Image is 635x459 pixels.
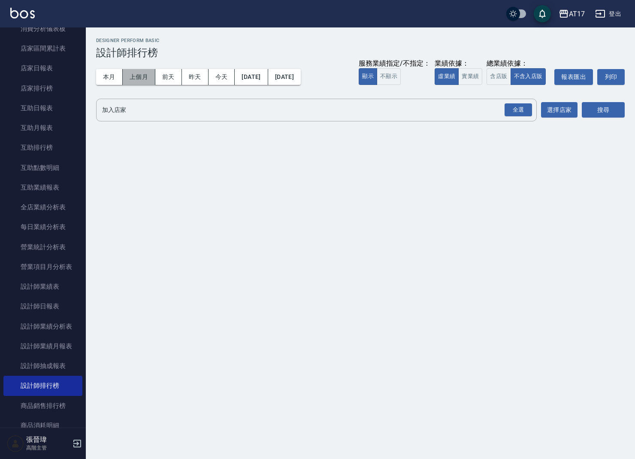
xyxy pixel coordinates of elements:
[3,58,82,78] a: 店家日報表
[503,102,534,118] button: Open
[3,197,82,217] a: 全店業績分析表
[7,435,24,452] img: Person
[123,69,155,85] button: 上個月
[597,69,625,85] button: 列印
[569,9,585,19] div: AT17
[3,39,82,58] a: 店家區間累計表
[377,68,401,85] button: 不顯示
[3,237,82,257] a: 營業統計分析表
[3,336,82,356] a: 設計師業績月報表
[235,69,268,85] button: [DATE]
[435,59,482,68] div: 業績依據：
[155,69,182,85] button: 前天
[541,102,578,118] button: 選擇店家
[511,68,546,85] button: 不含入店販
[96,38,625,43] h2: Designer Perform Basic
[592,6,625,22] button: 登出
[582,102,625,118] button: 搜尋
[3,158,82,178] a: 互助點數明細
[3,257,82,277] a: 營業項目月分析表
[3,396,82,416] a: 商品銷售排行榜
[3,217,82,237] a: 每日業績分析表
[100,103,520,118] input: 店家名稱
[268,69,301,85] button: [DATE]
[182,69,209,85] button: 昨天
[26,435,70,444] h5: 張晉瑋
[3,118,82,138] a: 互助月報表
[3,98,82,118] a: 互助日報表
[3,19,82,39] a: 消費分析儀表板
[3,79,82,98] a: 店家排行榜
[96,47,625,59] h3: 設計師排行榜
[3,376,82,396] a: 設計師排行榜
[487,68,511,85] button: 含店販
[554,69,593,85] button: 報表匯出
[3,296,82,316] a: 設計師日報表
[3,277,82,296] a: 設計師業績表
[10,8,35,18] img: Logo
[209,69,235,85] button: 今天
[96,69,123,85] button: 本月
[359,59,430,68] div: 服務業績指定/不指定：
[458,68,482,85] button: 實業績
[3,356,82,376] a: 設計師抽成報表
[555,5,588,23] button: AT17
[3,178,82,197] a: 互助業績報表
[3,317,82,336] a: 設計師業績分析表
[487,59,550,68] div: 總業績依據：
[534,5,551,22] button: save
[3,416,82,435] a: 商品消耗明細
[505,103,532,117] div: 全選
[359,68,377,85] button: 顯示
[3,138,82,157] a: 互助排行榜
[26,444,70,452] p: 高階主管
[435,68,459,85] button: 虛業績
